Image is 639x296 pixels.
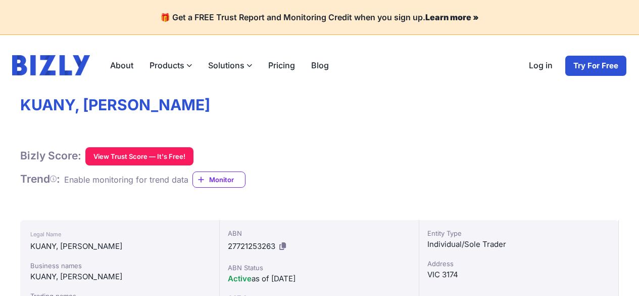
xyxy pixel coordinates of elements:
a: Blog [303,55,337,75]
div: KUANY, [PERSON_NAME] [30,271,209,283]
div: as of [DATE] [228,273,411,285]
div: Business names [30,261,209,271]
div: VIC 3174 [427,269,610,281]
label: Products [141,55,200,75]
a: Log in [521,55,561,76]
span: Active [228,274,252,283]
a: About [102,55,141,75]
h1: Bizly Score: [20,149,81,162]
div: ABN [228,228,411,238]
div: Legal Name [30,228,209,240]
span: 27721253263 [228,241,275,251]
img: bizly_logo.svg [12,55,90,75]
div: ABN Status [228,263,411,273]
label: Solutions [200,55,260,75]
a: Monitor [192,172,245,188]
a: Try For Free [565,55,627,76]
div: Entity Type [427,228,610,238]
div: Enable monitoring for trend data [64,174,188,186]
button: View Trust Score — It's Free! [85,147,193,165]
span: Monitor [209,175,245,185]
a: Pricing [260,55,303,75]
a: Learn more » [425,12,479,22]
span: Trend : [20,173,60,185]
div: Individual/Sole Trader [427,238,610,250]
h1: KUANY, [PERSON_NAME] [20,96,619,115]
h4: 🎁 Get a FREE Trust Report and Monitoring Credit when you sign up. [12,12,627,22]
div: Address [427,259,610,269]
div: KUANY, [PERSON_NAME] [30,240,209,252]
